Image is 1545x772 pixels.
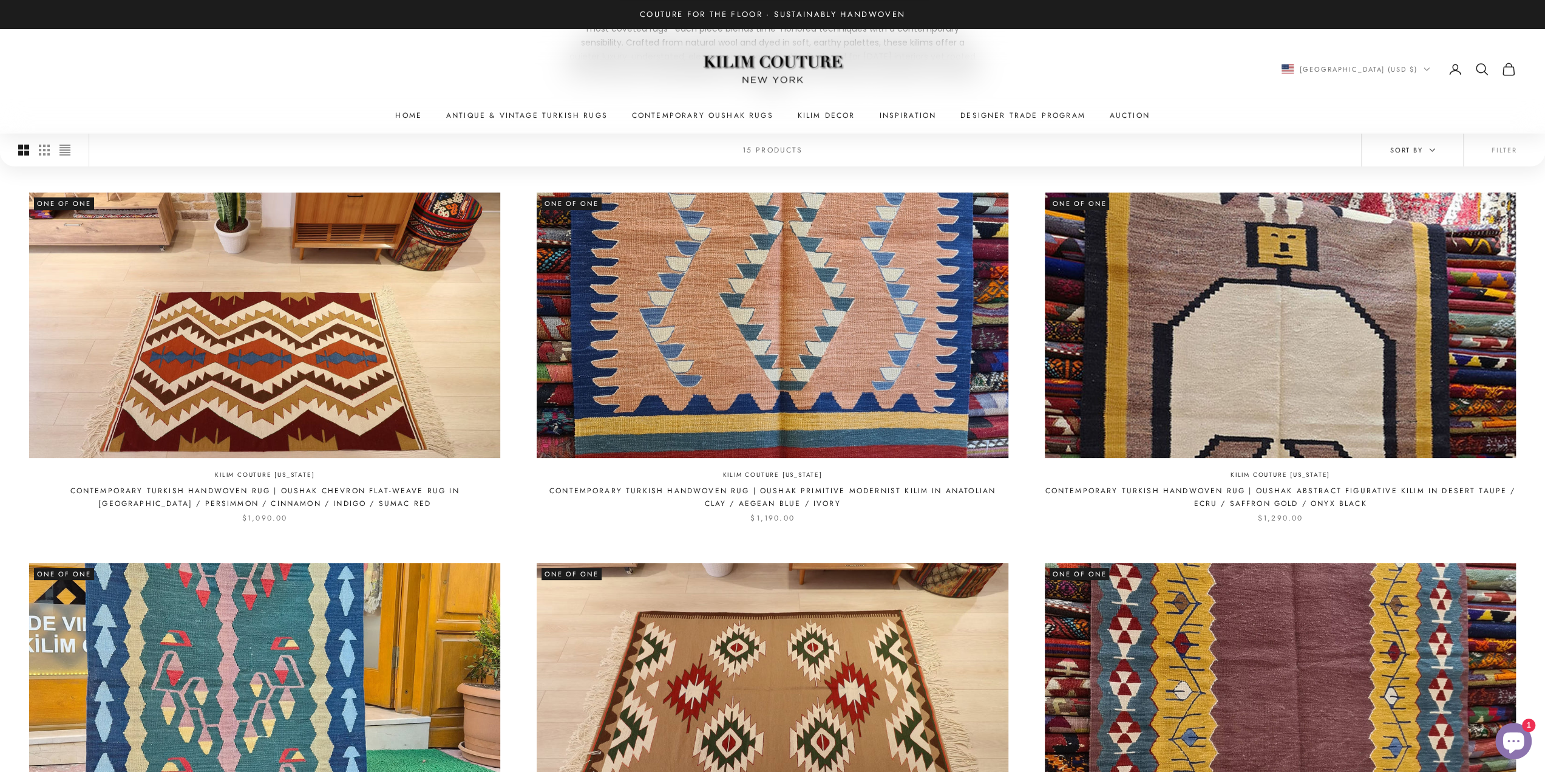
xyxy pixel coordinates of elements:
[1492,723,1535,762] inbox-online-store-chat: Shopify online store chat
[542,197,602,210] span: One of One
[1362,134,1463,166] button: Sort by
[29,485,500,510] a: Contemporary Turkish Handwoven Rug | Oushak Chevron Flat-Weave Rug in [GEOGRAPHIC_DATA] / Persimm...
[1390,145,1435,155] span: Sort by
[1282,64,1294,73] img: United States
[34,197,94,210] span: One of One
[395,109,422,121] a: Home
[632,109,773,121] a: Contemporary Oushak Rugs
[18,134,29,166] button: Switch to larger product images
[537,485,1008,510] a: Contemporary Turkish Handwoven Rug | Oushak Primitive Modernist Kilim in Anatolian Clay / Aegean ...
[1258,512,1303,524] sale-price: $1,290.00
[1050,568,1110,580] span: One of One
[39,134,50,166] button: Switch to smaller product images
[742,144,803,156] p: 15 products
[1050,197,1110,210] span: One of One
[1282,64,1430,75] button: Change country or currency
[1464,134,1545,166] button: Filter
[446,109,608,121] a: Antique & Vintage Turkish Rugs
[215,470,314,480] a: Kilim Couture [US_STATE]
[1300,64,1418,75] span: [GEOGRAPHIC_DATA] (USD $)
[640,8,905,21] p: Couture for the Floor · Sustainably Handwoven
[697,41,849,98] img: Logo of Kilim Couture New York
[59,134,70,166] button: Switch to compact product images
[1110,109,1150,121] a: Auction
[879,109,936,121] a: Inspiration
[1282,62,1516,77] nav: Secondary navigation
[1231,470,1330,480] a: Kilim Couture [US_STATE]
[1045,485,1516,510] a: Contemporary Turkish Handwoven Rug | Oushak Abstract Figurative Kilim in Desert Taupe / Ecru / Sa...
[242,512,287,524] sale-price: $1,090.00
[34,568,94,580] span: One of One
[722,470,822,480] a: Kilim Couture [US_STATE]
[960,109,1085,121] a: Designer Trade Program
[750,512,794,524] sale-price: $1,190.00
[798,109,855,121] summary: Kilim Decor
[29,109,1516,121] nav: Primary navigation
[542,568,602,580] span: One of One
